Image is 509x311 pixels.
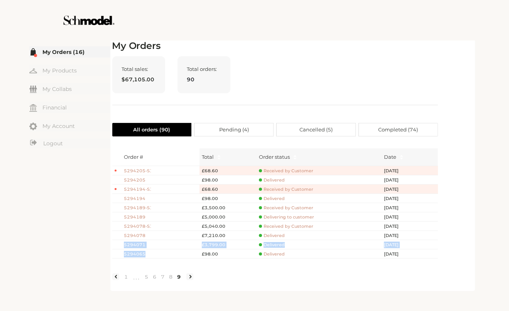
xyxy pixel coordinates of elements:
img: my-financial.svg [29,104,37,112]
span: [DATE] [384,168,407,174]
span: 5294194-S1 [124,186,151,193]
span: Total sales: [122,66,156,72]
span: Delivered [259,196,285,202]
div: Menu [29,46,110,150]
span: caret-down [399,156,404,161]
span: caret-down [217,156,221,161]
span: Received by Customer [259,205,313,211]
a: 7 [159,273,167,280]
td: £98.00 [200,249,257,259]
span: 5294189 [124,214,151,220]
span: Received by Customer [259,187,313,192]
span: [DATE] [384,186,407,193]
span: 5294205 [124,177,151,183]
span: Pending ( 4 ) [219,123,249,136]
span: Total [202,153,214,161]
td: £3,500.00 [200,203,257,212]
a: Logout [29,139,110,148]
td: £98.00 [200,175,257,185]
span: 5294071 [124,242,151,248]
a: 8 [167,273,175,280]
td: £3,799.00 [200,240,257,249]
h2: My Orders [112,40,438,52]
span: caret-up [217,154,221,158]
span: Date [384,153,396,161]
span: 5294189-S1 [124,205,151,211]
li: Previous 5 Pages [130,271,143,283]
span: Completed ( 74 ) [378,123,418,136]
span: [DATE] [384,251,407,257]
span: [DATE] [384,205,407,211]
span: 5294078 [124,232,151,239]
span: [DATE] [384,195,407,202]
span: 5294078-S1 [124,223,151,230]
a: 9 [175,273,183,280]
th: Order # [122,148,200,166]
span: Received by Customer [259,168,313,174]
span: Cancelled ( 5 ) [299,123,333,136]
span: 90 [187,75,221,84]
span: caret-down [293,156,297,161]
a: 1 [122,273,130,280]
a: My Collabs [29,83,110,94]
td: £7,210.00 [200,231,257,240]
span: caret-up [293,154,297,158]
td: £5,040.00 [200,222,257,231]
a: Financial [29,102,110,113]
span: Delivered [259,242,285,248]
span: [DATE] [384,223,407,230]
span: [DATE] [384,214,407,220]
img: my-account.svg [29,123,37,130]
a: My Account [29,120,110,131]
span: [DATE] [384,242,407,248]
span: All orders ( 90 ) [133,123,170,136]
span: 5294194 [124,195,151,202]
img: my-hanger.svg [29,67,37,75]
li: Previous Page [112,273,119,280]
a: 5 [143,273,151,280]
span: Delivered [259,251,285,257]
span: Total orders: [187,66,221,72]
td: £68.60 [200,166,257,175]
div: Order status [259,153,290,161]
span: ••• [130,272,143,282]
td: £5,000.00 [200,212,257,222]
span: 5294065 [124,251,151,257]
span: 5294205-S1 [124,168,151,174]
li: Next Page [186,273,193,280]
a: My Products [29,65,110,76]
a: My Orders (16) [29,46,110,57]
span: Received by Customer [259,224,313,229]
span: Delivering to customer [259,214,314,220]
td: £98.00 [200,194,257,203]
span: Delivered [259,233,285,239]
span: [DATE] [384,232,407,239]
span: [DATE] [384,177,407,183]
img: my-order.svg [29,48,37,56]
a: 6 [151,273,159,280]
img: my-friends.svg [29,86,37,93]
td: £68.60 [200,185,257,194]
span: Delivered [259,177,285,183]
span: caret-up [399,154,404,158]
span: $67,105.00 [122,75,156,84]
